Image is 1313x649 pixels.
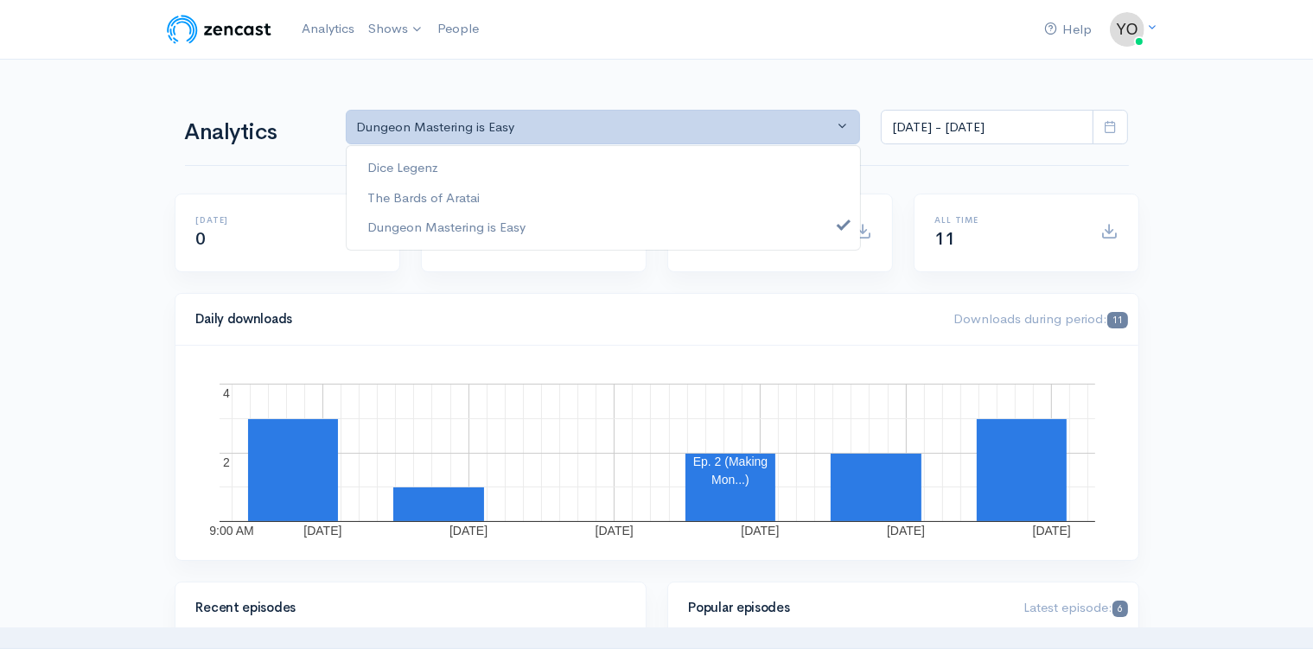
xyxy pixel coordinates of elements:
span: Downloads during period: [953,310,1127,327]
a: Analytics [295,10,361,48]
text: [DATE] [303,524,341,538]
h1: Analytics [185,120,325,145]
span: The Bards of Aratai [367,188,480,207]
h4: Recent episodes [196,601,615,615]
h4: Daily downloads [196,312,934,327]
h4: Popular episodes [689,601,1004,615]
span: 6 [1112,601,1127,617]
text: [DATE] [449,524,488,538]
a: People [430,10,486,48]
button: Dungeon Mastering is Easy [346,110,861,145]
input: analytics date range selector [881,110,1093,145]
text: [DATE] [595,524,633,538]
h6: All time [935,215,1080,225]
text: Ep. 2 (Making [692,455,767,468]
img: ZenCast Logo [164,12,274,47]
span: 0 [196,228,207,250]
span: Dice Legenz [367,158,438,178]
a: Help [1038,11,1099,48]
span: 11 [935,228,955,250]
h6: [DATE] [196,215,341,225]
span: 11 [1107,312,1127,328]
text: [DATE] [1032,524,1070,538]
text: [DATE] [887,524,925,538]
text: Mon...) [711,473,749,487]
text: 2 [223,455,230,469]
div: Dungeon Mastering is Easy [357,118,834,137]
text: 9:00 AM [209,524,253,538]
text: [DATE] [741,524,779,538]
text: 4 [223,386,230,400]
svg: A chart. [196,366,1118,539]
a: Shows [361,10,430,48]
span: Latest episode: [1023,599,1127,615]
span: Dungeon Mastering is Easy [367,218,526,238]
img: ... [1110,12,1144,47]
